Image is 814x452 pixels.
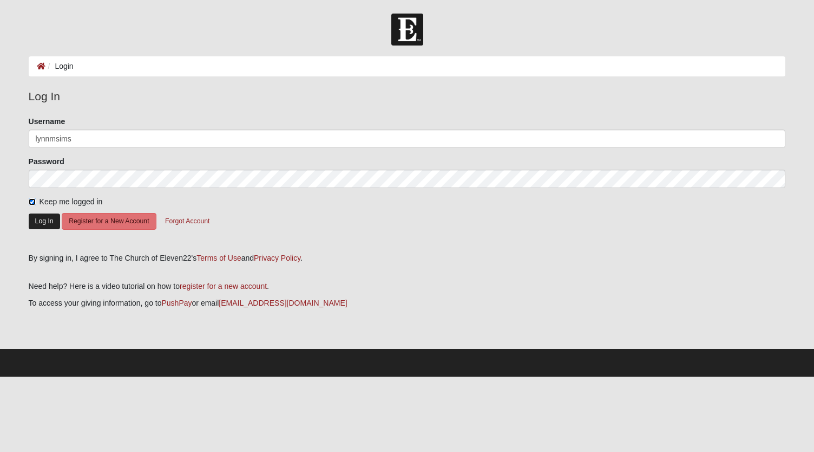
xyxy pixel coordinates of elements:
input: Keep me logged in [29,198,36,205]
label: Username [29,116,65,127]
button: Register for a New Account [62,213,156,230]
button: Forgot Account [158,213,216,230]
img: Church of Eleven22 Logo [391,14,423,46]
label: Password [29,156,64,167]
p: To access your giving information, go to or email [29,298,786,309]
button: Log In [29,214,60,229]
p: Need help? Here is a video tutorial on how to . [29,281,786,292]
li: Login [45,61,74,72]
a: [EMAIL_ADDRESS][DOMAIN_NAME] [219,299,347,307]
span: Keep me logged in [40,197,103,206]
legend: Log In [29,88,786,105]
a: register for a new account [180,282,267,290]
a: Privacy Policy [254,254,300,262]
a: Terms of Use [196,254,241,262]
div: By signing in, I agree to The Church of Eleven22's and . [29,253,786,264]
a: PushPay [162,299,192,307]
